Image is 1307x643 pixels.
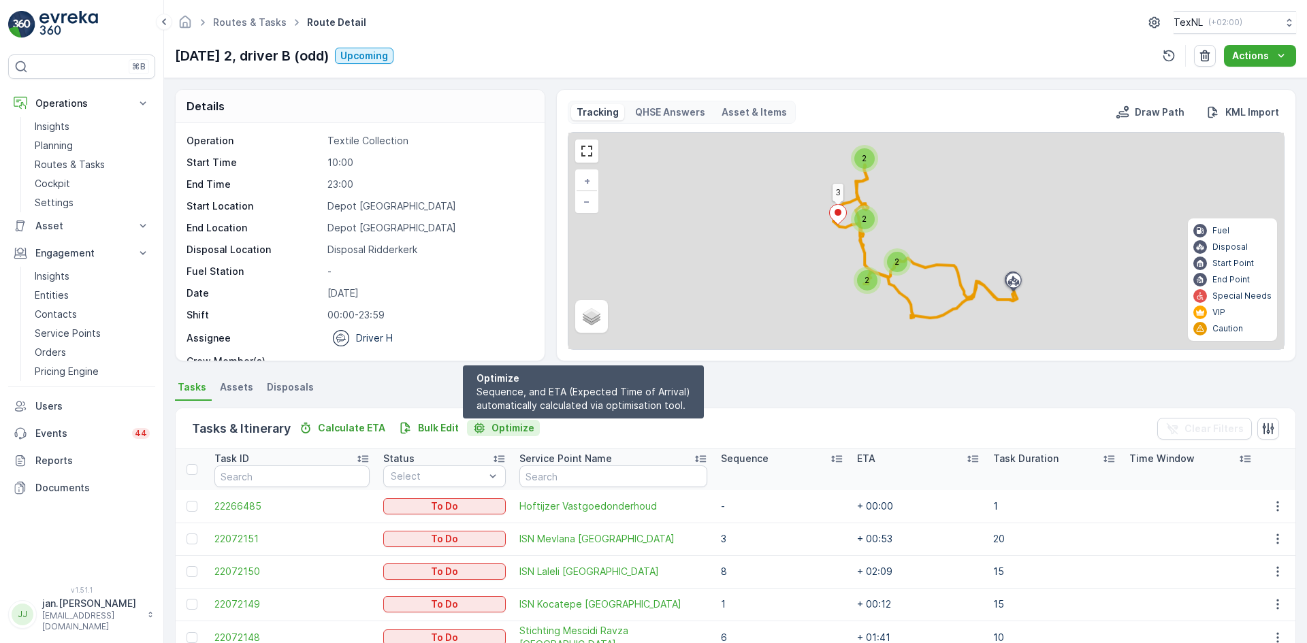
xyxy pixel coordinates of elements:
p: Disposal [1212,242,1248,252]
p: Depot [GEOGRAPHIC_DATA] [327,199,530,213]
div: 2 [854,267,881,294]
a: 22072149 [214,597,370,611]
p: Sequence, and ETA (Expected Time of Arrival) automatically calculated via optimisation tool. [477,385,690,412]
div: Toggle Row Selected [187,501,197,512]
div: Toggle Row Selected [187,599,197,610]
p: [DATE] 2, driver B (odd) [175,46,329,66]
a: ISN Kocatepe Rotterdam [519,597,707,611]
p: 15 [993,565,1116,578]
p: End Time [187,178,322,191]
p: Insights [35,120,69,133]
p: 00:00-23:59 [327,308,530,322]
button: Calculate ETA [293,420,391,436]
a: ISN Laleli Rotterdam [519,565,707,578]
a: Orders [29,343,155,362]
p: Tracking [577,105,619,119]
span: Route Detail [304,16,369,29]
button: To Do [383,531,506,547]
p: Assignee [187,331,231,345]
span: 2 [862,214,867,224]
td: + 00:53 [850,523,986,555]
p: 44 [135,428,147,439]
a: Planning [29,136,155,155]
p: Start Location [187,199,322,213]
p: Optimize [477,372,690,385]
a: Documents [8,474,155,501]
div: Toggle Row Selected [187,533,197,544]
p: Actions [1232,49,1269,63]
p: Draw Path [1135,105,1184,119]
p: VIP [1212,307,1225,318]
button: Operations [8,90,155,117]
span: ISN Mevlana [GEOGRAPHIC_DATA] [519,532,707,546]
a: Hoftijzer Vastgoedonderhoud [519,499,707,513]
a: 22072151 [214,532,370,546]
p: Asset & Items [722,105,787,119]
a: Contacts [29,305,155,324]
a: Insights [29,117,155,136]
p: Start Time [187,156,322,169]
div: Toggle Row Selected [187,632,197,643]
a: Insights [29,267,155,286]
p: TexNL [1174,16,1203,29]
p: Upcoming [340,49,388,63]
span: ISN Kocatepe [GEOGRAPHIC_DATA] [519,597,707,611]
input: Search [214,465,370,487]
span: Assets [220,380,253,394]
p: Cockpit [35,177,70,191]
p: 1 [721,597,843,611]
a: View Fullscreen [577,141,597,161]
p: Asset [35,219,128,233]
p: End Point [1212,274,1250,285]
p: Bulk Edit [418,421,459,435]
span: + [584,175,590,186]
button: Draw Path [1110,104,1190,120]
button: To Do [383,596,506,612]
p: Select [391,469,485,483]
a: Routes & Tasks [29,155,155,174]
button: KML Import [1201,104,1285,120]
span: 22266485 [214,499,370,513]
p: Fuel [1212,225,1229,236]
button: Optimize [467,420,540,436]
p: Planning [35,139,73,152]
p: [DATE] [327,286,530,300]
p: Task ID [214,452,249,465]
p: Shift [187,308,322,322]
p: Routes & Tasks [35,158,105,171]
p: 1 [993,499,1116,513]
a: Routes & Tasks [213,16,287,28]
div: 2 [851,205,878,233]
button: Upcoming [335,48,393,64]
p: 20 [993,532,1116,546]
p: 10:00 [327,156,530,169]
a: Service Points [29,324,155,343]
p: Sequence [721,452,769,465]
p: Contacts [35,308,77,321]
p: Start Point [1212,258,1254,269]
a: Layers [577,301,607,331]
span: 2 [865,275,869,285]
p: [EMAIL_ADDRESS][DOMAIN_NAME] [42,610,140,632]
p: Clear Filters [1184,422,1244,435]
td: + 00:12 [850,588,986,621]
img: logo_light-DOdMpM7g.png [39,11,98,38]
p: To Do [431,597,458,611]
p: Orders [35,346,66,359]
p: 3 [721,532,843,546]
div: 2 [884,248,911,276]
td: + 00:00 [850,490,986,523]
a: Zoom In [577,171,597,191]
a: 22072150 [214,565,370,578]
a: Cockpit [29,174,155,193]
p: Pricing Engine [35,365,99,378]
button: To Do [383,563,506,580]
button: Clear Filters [1157,418,1252,440]
p: Fuel Station [187,265,322,278]
p: KML Import [1225,105,1279,119]
p: Users [35,399,150,413]
p: Engagement [35,246,128,260]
